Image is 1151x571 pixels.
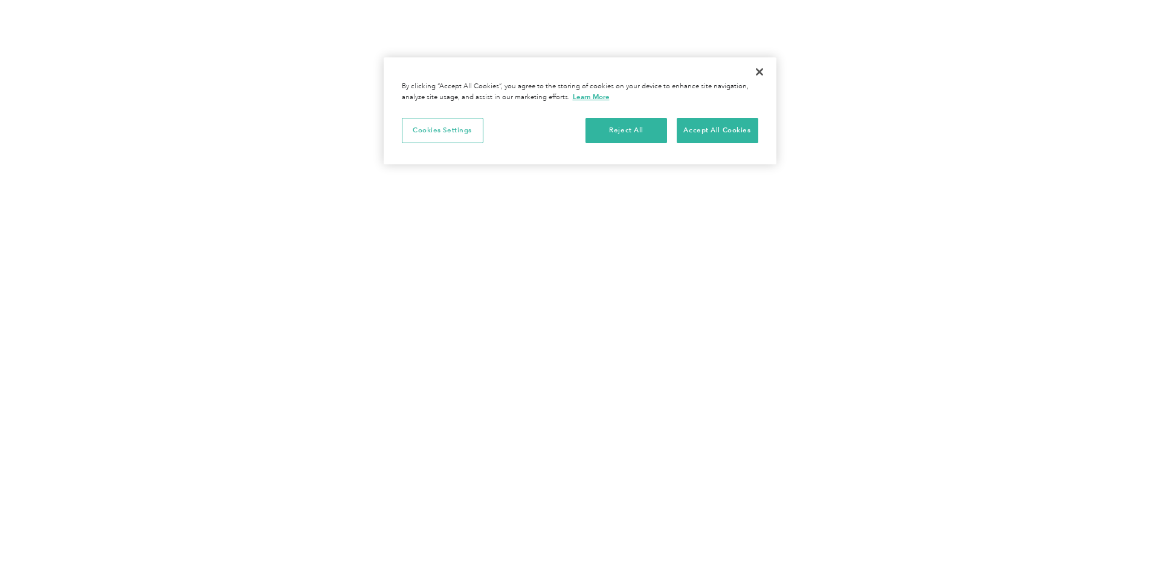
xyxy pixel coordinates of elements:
[384,57,776,164] div: Cookie banner
[585,118,667,143] button: Reject All
[402,82,758,103] div: By clicking “Accept All Cookies”, you agree to the storing of cookies on your device to enhance s...
[677,118,758,143] button: Accept All Cookies
[573,92,610,101] a: More information about your privacy, opens in a new tab
[384,57,776,164] div: Privacy
[402,118,483,143] button: Cookies Settings
[746,59,773,85] button: Close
